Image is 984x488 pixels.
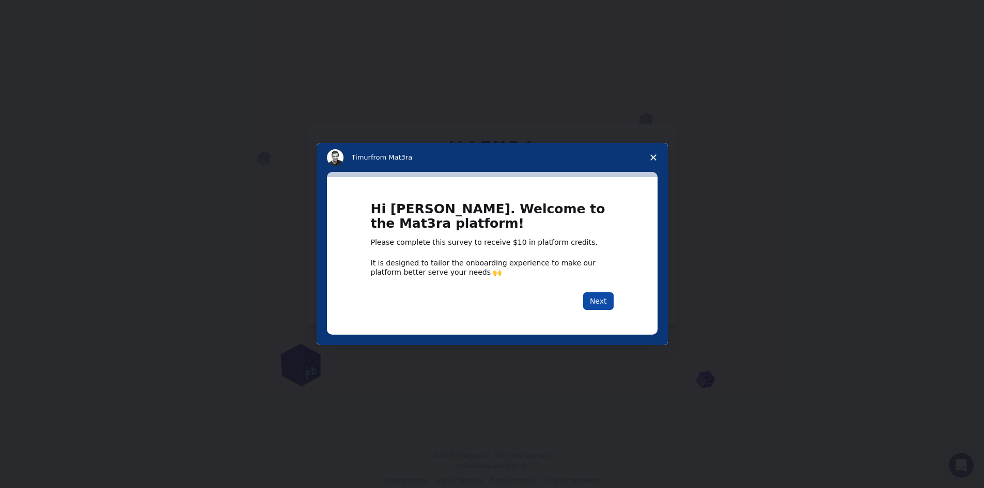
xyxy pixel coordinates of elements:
[20,7,57,17] span: Podrška
[327,149,343,166] img: Profile image for Timur
[639,143,668,172] span: Close survey
[371,238,614,248] div: Please complete this survey to receive $10 in platform credits.
[583,292,614,310] button: Next
[352,153,371,161] span: Timur
[371,202,614,238] h1: Hi [PERSON_NAME]. Welcome to the Mat3ra platform!
[371,153,412,161] span: from Mat3ra
[371,258,614,277] div: It is designed to tailor the onboarding experience to make our platform better serve your needs 🙌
